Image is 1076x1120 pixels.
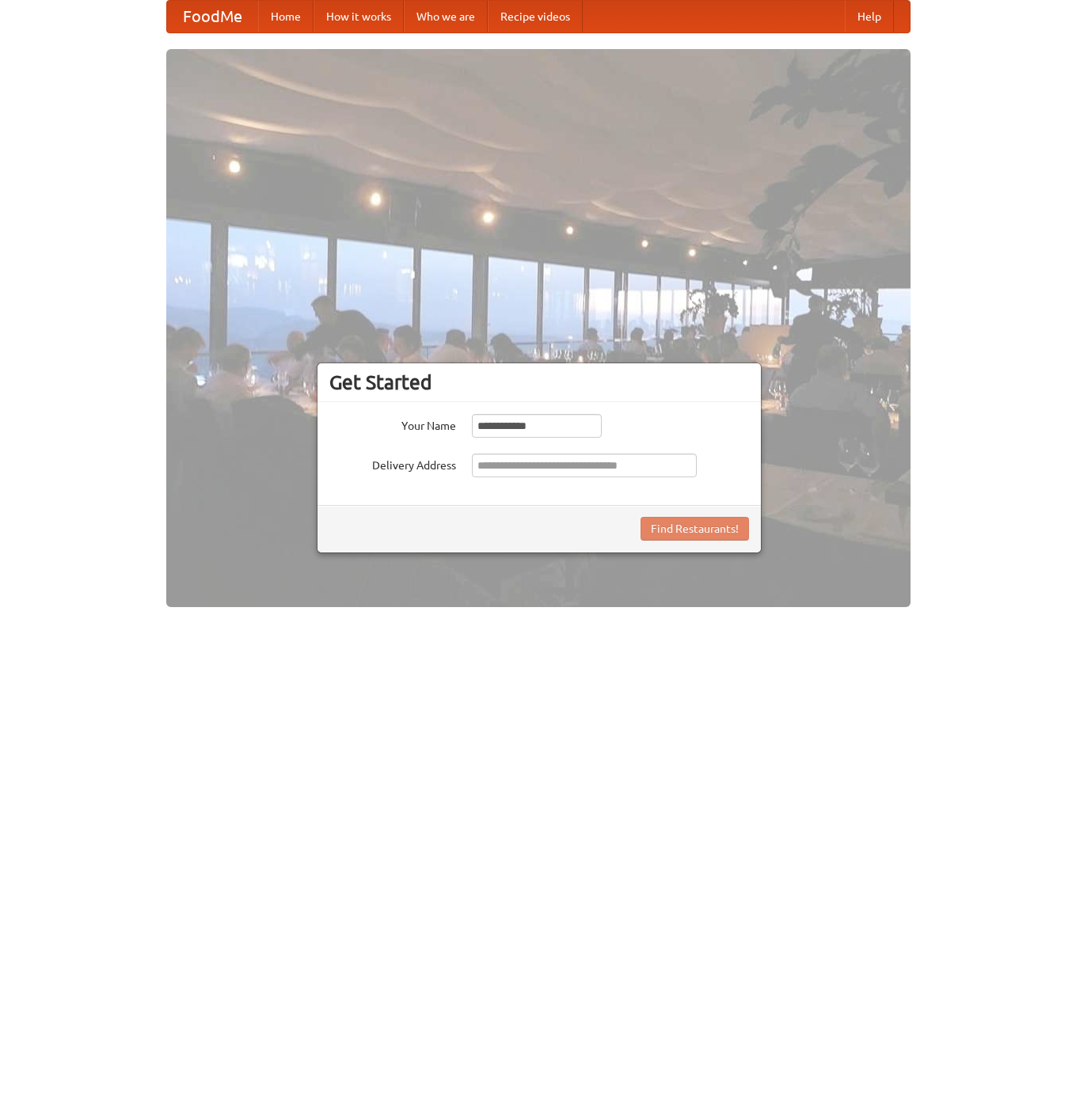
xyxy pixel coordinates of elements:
[314,1,404,32] a: How it works
[641,517,749,541] button: Find Restaurants!
[845,1,894,32] a: Help
[258,1,314,32] a: Home
[329,370,749,394] h3: Get Started
[329,414,456,434] label: Your Name
[329,454,456,473] label: Delivery Address
[167,1,258,32] a: FoodMe
[488,1,583,32] a: Recipe videos
[404,1,488,32] a: Who we are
